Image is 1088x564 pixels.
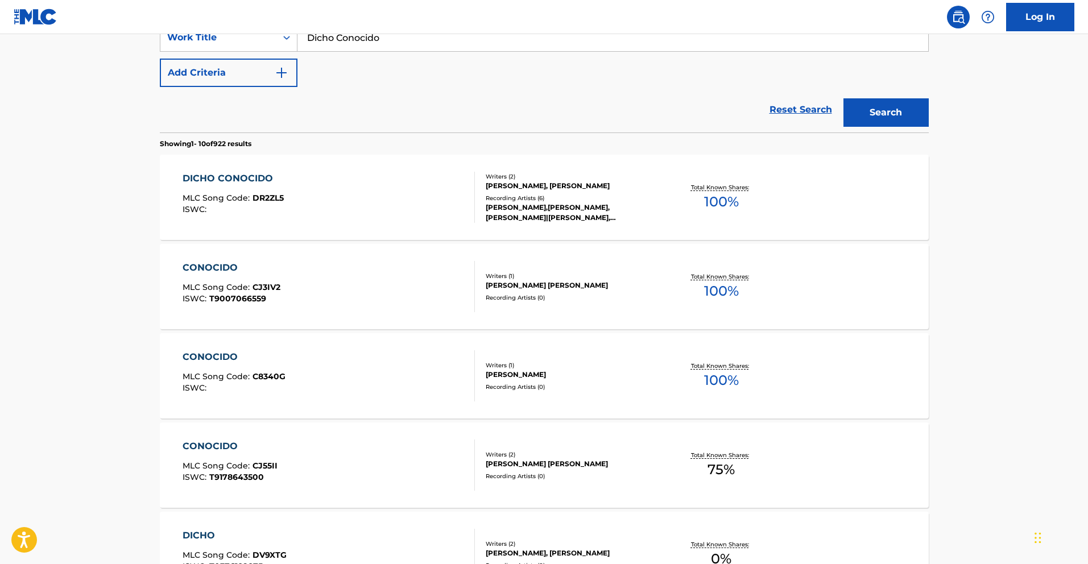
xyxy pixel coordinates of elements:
[183,261,280,275] div: CONOCIDO
[486,540,657,548] div: Writers ( 2 )
[14,9,57,25] img: MLC Logo
[486,472,657,480] div: Recording Artists ( 0 )
[708,459,735,480] span: 75 %
[183,461,253,471] span: MLC Song Code :
[486,194,657,202] div: Recording Artists ( 6 )
[486,280,657,291] div: [PERSON_NAME] [PERSON_NAME]
[691,362,752,370] p: Total Known Shares:
[183,529,287,542] div: DICHO
[691,540,752,549] p: Total Known Shares:
[183,172,284,185] div: DICHO CONOCIDO
[253,371,286,381] span: C8340G
[253,193,284,203] span: DR2ZL5
[160,244,929,329] a: CONOCIDOMLC Song Code:CJ3IV2ISWC:T9007066559Writers (1)[PERSON_NAME] [PERSON_NAME]Recording Artis...
[1035,521,1041,555] div: Drag
[691,183,752,192] p: Total Known Shares:
[167,31,270,44] div: Work Title
[764,97,838,122] a: Reset Search
[183,383,209,393] span: ISWC :
[486,361,657,370] div: Writers ( 1 )
[160,59,297,87] button: Add Criteria
[704,192,739,212] span: 100 %
[183,550,253,560] span: MLC Song Code :
[160,155,929,240] a: DICHO CONOCIDOMLC Song Code:DR2ZL5ISWC:Writers (2)[PERSON_NAME], [PERSON_NAME]Recording Artists (...
[209,472,264,482] span: T9178643500
[704,370,739,391] span: 100 %
[183,204,209,214] span: ISWC :
[691,451,752,459] p: Total Known Shares:
[160,23,929,132] form: Search Form
[486,548,657,558] div: [PERSON_NAME], [PERSON_NAME]
[486,272,657,280] div: Writers ( 1 )
[160,422,929,508] a: CONOCIDOMLC Song Code:CJ55IIISWC:T9178643500Writers (2)[PERSON_NAME] [PERSON_NAME]Recording Artis...
[486,293,657,302] div: Recording Artists ( 0 )
[486,383,657,391] div: Recording Artists ( 0 )
[704,281,739,301] span: 100 %
[183,371,253,381] span: MLC Song Code :
[253,282,280,292] span: CJ3IV2
[183,293,209,304] span: ISWC :
[486,181,657,191] div: [PERSON_NAME], [PERSON_NAME]
[209,293,266,304] span: T9007066559
[486,202,657,223] div: [PERSON_NAME],[PERSON_NAME], [PERSON_NAME]|[PERSON_NAME], [PERSON_NAME], [PERSON_NAME]|[PERSON_NA...
[183,193,253,203] span: MLC Song Code :
[843,98,929,127] button: Search
[253,550,287,560] span: DV9XTG
[486,370,657,380] div: [PERSON_NAME]
[160,139,251,149] p: Showing 1 - 10 of 922 results
[183,439,278,453] div: CONOCIDO
[486,459,657,469] div: [PERSON_NAME] [PERSON_NAME]
[183,472,209,482] span: ISWC :
[947,6,970,28] a: Public Search
[275,66,288,80] img: 9d2ae6d4665cec9f34b9.svg
[183,282,253,292] span: MLC Song Code :
[1031,509,1088,564] iframe: Chat Widget
[486,450,657,459] div: Writers ( 2 )
[952,10,965,24] img: search
[183,350,286,364] div: CONOCIDO
[977,6,999,28] div: Help
[691,272,752,281] p: Total Known Shares:
[486,172,657,181] div: Writers ( 2 )
[981,10,995,24] img: help
[1006,3,1074,31] a: Log In
[160,333,929,418] a: CONOCIDOMLC Song Code:C8340GISWC:Writers (1)[PERSON_NAME]Recording Artists (0)Total Known Shares:...
[253,461,278,471] span: CJ55II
